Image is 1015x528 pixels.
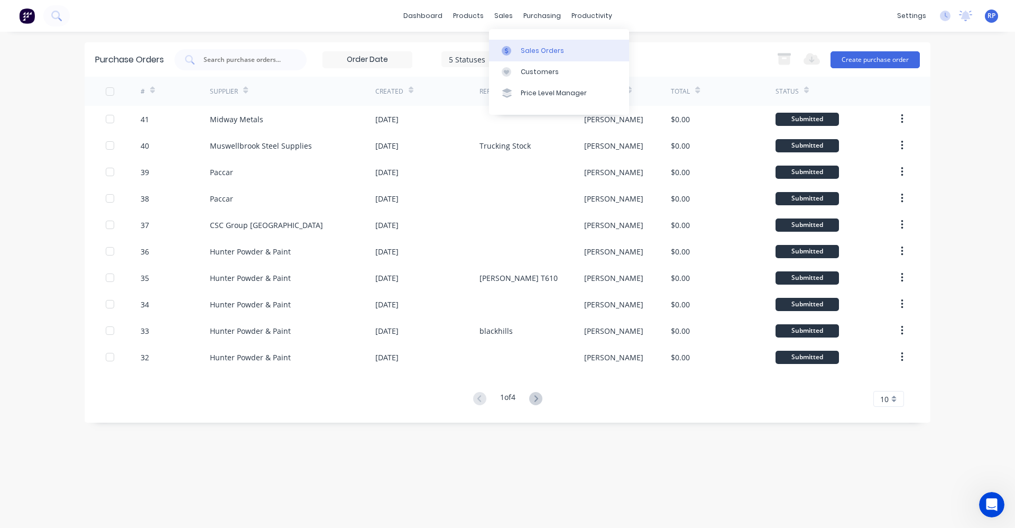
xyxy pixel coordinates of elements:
[671,114,690,125] div: $0.00
[776,324,839,338] div: Submitted
[776,192,839,205] div: Submitted
[776,87,799,96] div: Status
[584,140,643,151] div: [PERSON_NAME]
[776,298,839,311] div: Submitted
[141,140,149,151] div: 40
[210,325,291,336] div: Hunter Powder & Paint
[375,140,399,151] div: [DATE]
[521,88,587,98] div: Price Level Manager
[210,87,238,96] div: Supplier
[141,246,149,257] div: 36
[671,87,690,96] div: Total
[776,351,839,364] div: Submitted
[489,83,629,104] a: Price Level Manager
[141,299,149,310] div: 34
[375,114,399,125] div: [DATE]
[776,271,839,285] div: Submitted
[776,113,839,126] div: Submitted
[375,272,399,284] div: [DATE]
[479,325,513,336] div: blackhills
[671,352,690,363] div: $0.00
[141,220,149,231] div: 37
[489,40,629,61] a: Sales Orders
[584,193,643,204] div: [PERSON_NAME]
[210,352,291,363] div: Hunter Powder & Paint
[448,8,489,24] div: products
[518,8,566,24] div: purchasing
[141,325,149,336] div: 33
[584,114,643,125] div: [PERSON_NAME]
[671,272,690,284] div: $0.00
[521,46,564,56] div: Sales Orders
[375,246,399,257] div: [DATE]
[831,51,920,68] button: Create purchase order
[141,87,145,96] div: #
[375,87,403,96] div: Created
[479,87,514,96] div: Reference
[584,325,643,336] div: [PERSON_NAME]
[210,246,291,257] div: Hunter Powder & Paint
[671,193,690,204] div: $0.00
[202,54,290,65] input: Search purchase orders...
[210,193,233,204] div: Paccar
[584,299,643,310] div: [PERSON_NAME]
[584,167,643,178] div: [PERSON_NAME]
[323,52,412,68] input: Order Date
[141,352,149,363] div: 32
[671,325,690,336] div: $0.00
[141,272,149,284] div: 35
[19,8,35,24] img: Factory
[776,219,839,232] div: Submitted
[671,299,690,310] div: $0.00
[375,299,399,310] div: [DATE]
[141,167,149,178] div: 39
[210,114,263,125] div: Midway Metals
[210,167,233,178] div: Paccar
[776,166,839,179] div: Submitted
[521,67,559,77] div: Customers
[892,8,931,24] div: settings
[210,140,312,151] div: Muswellbrook Steel Supplies
[584,246,643,257] div: [PERSON_NAME]
[375,167,399,178] div: [DATE]
[671,220,690,231] div: $0.00
[880,394,889,405] span: 10
[141,193,149,204] div: 38
[500,392,515,407] div: 1 of 4
[141,114,149,125] div: 41
[95,53,164,66] div: Purchase Orders
[479,140,531,151] div: Trucking Stock
[776,245,839,258] div: Submitted
[979,492,1004,517] iframe: Intercom live chat
[449,53,524,65] div: 5 Statuses
[375,193,399,204] div: [DATE]
[210,299,291,310] div: Hunter Powder & Paint
[375,352,399,363] div: [DATE]
[489,61,629,83] a: Customers
[479,272,558,284] div: [PERSON_NAME] T610
[584,272,643,284] div: [PERSON_NAME]
[584,352,643,363] div: [PERSON_NAME]
[375,325,399,336] div: [DATE]
[671,246,690,257] div: $0.00
[776,139,839,152] div: Submitted
[584,220,643,231] div: [PERSON_NAME]
[210,272,291,284] div: Hunter Powder & Paint
[210,220,323,231] div: CSC Group [GEOGRAPHIC_DATA]
[566,8,617,24] div: productivity
[671,140,690,151] div: $0.00
[489,8,518,24] div: sales
[398,8,448,24] a: dashboard
[671,167,690,178] div: $0.00
[375,220,399,231] div: [DATE]
[988,11,995,21] span: RP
